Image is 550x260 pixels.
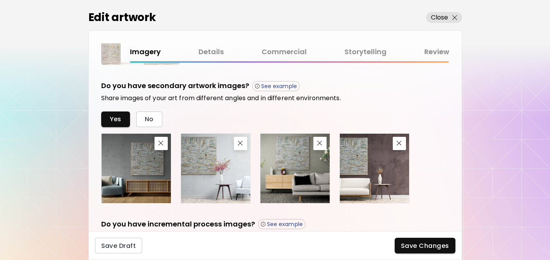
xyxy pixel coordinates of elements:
[339,133,409,203] div: delete
[317,141,322,146] img: delete
[136,111,162,127] button: No
[101,219,255,230] h5: Do you have incremental process images?
[234,137,247,150] button: delete
[95,238,142,253] button: Save Draft
[395,238,455,253] button: Save Changes
[101,81,249,91] h5: Do you have secondary artwork images?
[181,133,251,203] div: delete
[252,81,300,91] button: See example
[238,141,243,146] img: delete
[401,242,449,250] span: Save Changes
[101,133,171,203] div: delete
[313,137,327,150] button: delete
[260,133,330,203] div: delete
[101,242,136,250] span: Save Draft
[102,44,120,62] img: thumbnail
[145,115,154,123] span: No
[258,219,306,229] button: See example
[155,137,168,150] button: delete
[261,83,297,90] p: See example
[424,46,449,58] a: Review
[262,46,307,58] a: Commercial
[101,111,130,127] button: Yes
[158,141,163,146] img: delete
[393,137,406,150] button: delete
[267,221,303,228] p: See example
[344,46,387,58] a: Storytelling
[110,115,121,123] span: Yes
[101,94,449,102] h6: Share images of your art from different angles and in different environments.
[397,141,402,146] img: delete
[199,46,224,58] a: Details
